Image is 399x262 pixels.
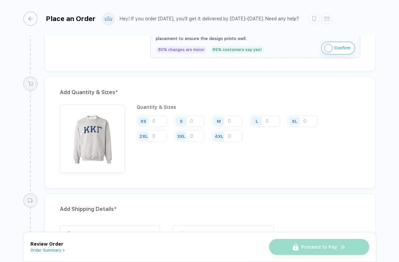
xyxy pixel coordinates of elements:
[139,134,148,139] div: 2XL
[321,42,355,54] button: iconConfirm
[324,44,332,52] img: icon
[334,43,351,53] span: Confirm
[210,46,264,53] div: 95% customers say yes!
[137,104,360,110] div: Quantity & Sizes
[217,118,221,123] div: M
[60,204,360,215] div: Add Shipping Details
[103,13,114,25] img: user profile
[140,118,146,123] div: XS
[46,15,96,23] div: Place an Order
[156,46,207,53] div: 80% changes are minor
[215,134,223,139] div: 4XL
[177,134,185,139] div: 3XL
[180,118,183,123] div: S
[63,108,122,166] img: df1921c4-f8d2-4270-92e3-710f5f9155bb_nt_front_1757526356177.jpg
[30,241,63,247] span: Review Order
[256,118,258,123] div: L
[120,16,299,22] div: Hey! If you order [DATE], you'll get it delivered by [DATE]–[DATE]. Need any help?
[292,118,297,123] div: XL
[60,87,360,98] div: Add Quantity & Sizes
[30,248,65,253] button: Order Summary >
